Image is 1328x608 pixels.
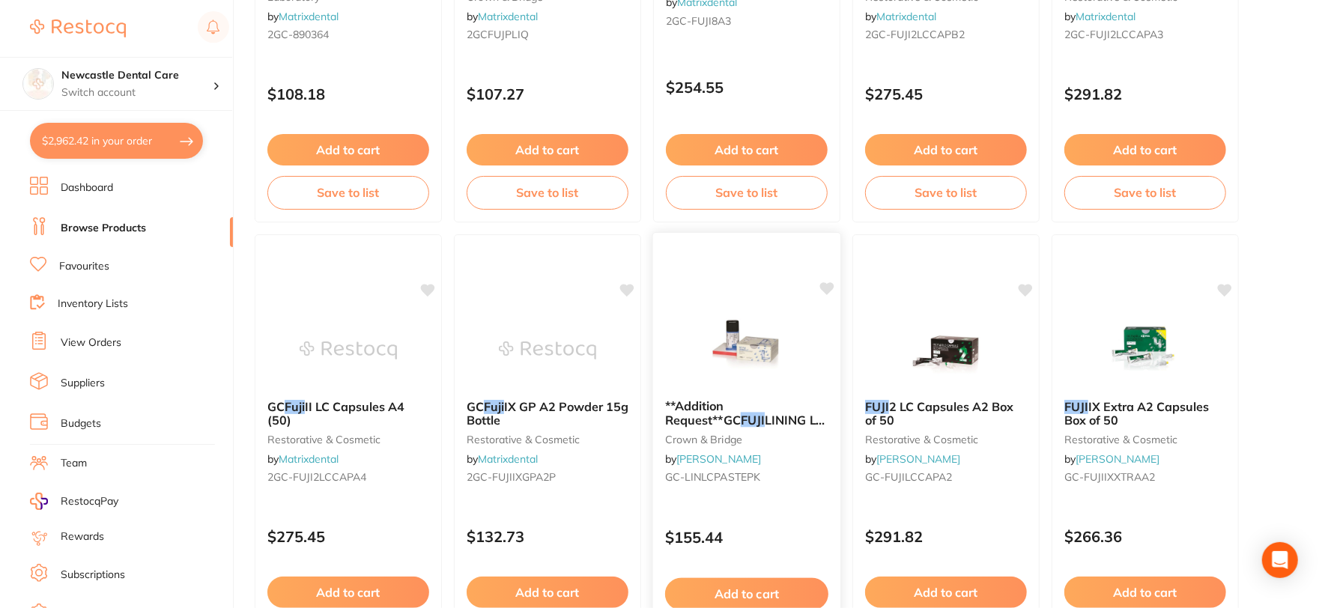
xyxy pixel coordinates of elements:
[865,399,1013,428] span: 2 LC Capsules A2 Box of 50
[665,399,828,427] b: **Addition Request**GC FUJI LINING LC - Light-Cured Glass Ionomer Lining Material - 7g Paste Pak ...
[666,14,731,28] span: 2GC-FUJI8A3
[1064,577,1226,608] button: Add to cart
[865,400,1027,428] b: FUJI 2 LC Capsules A2 Box of 50
[267,28,329,41] span: 2GC-890364
[279,10,339,23] a: Matrixdental
[467,176,628,209] button: Save to list
[876,10,936,23] a: Matrixdental
[467,577,628,608] button: Add to cart
[267,399,404,428] span: II LC Capsules A4 (50)
[267,434,429,446] small: restorative & cosmetic
[676,452,761,466] a: [PERSON_NAME]
[1064,28,1163,41] span: 2GC-FUJI2LCCAPA3
[58,297,128,311] a: Inventory Lists
[1064,176,1226,209] button: Save to list
[30,11,126,46] a: Restocq Logo
[467,85,628,103] p: $107.27
[865,399,889,414] em: FUJI
[61,568,125,583] a: Subscriptions
[467,528,628,545] p: $132.73
[865,434,1027,446] small: restorative & cosmetic
[467,28,529,41] span: 2GCFUJPLIQ
[741,413,765,428] em: FUJI
[30,493,48,510] img: RestocqPay
[61,335,121,350] a: View Orders
[1064,85,1226,103] p: $291.82
[467,452,538,466] span: by
[467,134,628,165] button: Add to cart
[267,85,429,103] p: $108.18
[267,452,339,466] span: by
[267,577,429,608] button: Add to cart
[467,434,628,446] small: restorative & cosmetic
[267,470,366,484] span: 2GC-FUJI2LCCAPA4
[865,85,1027,103] p: $275.45
[1064,434,1226,446] small: restorative & cosmetic
[865,10,936,23] span: by
[1064,528,1226,545] p: $266.36
[267,10,339,23] span: by
[484,399,504,414] em: Fuji
[1064,134,1226,165] button: Add to cart
[285,399,305,414] em: Fuji
[1064,470,1155,484] span: GC-FUJIIXXTRAA2
[865,577,1027,608] button: Add to cart
[478,452,538,466] a: Matrixdental
[865,28,965,41] span: 2GC-FUJI2LCCAPB2
[1064,452,1159,466] span: by
[865,470,952,484] span: GC-FUJILCCAPA2
[59,259,109,274] a: Favourites
[30,123,203,159] button: $2,962.42 in your order
[665,433,828,445] small: crown & bridge
[267,176,429,209] button: Save to list
[61,494,118,509] span: RestocqPay
[467,399,628,428] span: IX GP A2 Powder 15g Bottle
[467,470,556,484] span: 2GC-FUJIIXGPA2P
[865,528,1027,545] p: $291.82
[865,134,1027,165] button: Add to cart
[30,493,118,510] a: RestocqPay
[61,456,87,471] a: Team
[267,528,429,545] p: $275.45
[665,452,761,466] span: by
[1076,10,1136,23] a: Matrixdental
[1064,400,1226,428] b: FUJI IX Extra A2 Capsules Box of 50
[897,313,995,388] img: FUJI 2 LC Capsules A2 Box of 50
[499,313,596,388] img: GC Fuji IX GP A2 Powder 15g Bottle
[61,416,101,431] a: Budgets
[23,69,53,99] img: Newcastle Dental Care
[865,452,960,466] span: by
[697,311,795,387] img: **Addition Request**GC FUJI LINING LC - Light-Cured Glass Ionomer Lining Material - 7g Paste Pak ...
[61,221,146,236] a: Browse Products
[30,19,126,37] img: Restocq Logo
[61,85,213,100] p: Switch account
[865,176,1027,209] button: Save to list
[61,529,104,544] a: Rewards
[279,452,339,466] a: Matrixdental
[665,398,741,428] span: **Addition Request**GC
[665,529,828,546] p: $155.44
[467,400,628,428] b: GC Fuji IX GP A2 Powder 15g Bottle
[666,79,828,96] p: $254.55
[467,10,538,23] span: by
[61,180,113,195] a: Dashboard
[1064,399,1209,428] span: IX Extra A2 Capsules Box of 50
[1064,10,1136,23] span: by
[61,376,105,391] a: Suppliers
[267,399,285,414] span: GC
[876,452,960,466] a: [PERSON_NAME]
[267,400,429,428] b: GC Fuji II LC Capsules A4 (50)
[665,470,760,484] span: GC-LINLCPASTEPK
[666,176,828,209] button: Save to list
[300,313,397,388] img: GC Fuji II LC Capsules A4 (50)
[1262,542,1298,578] div: Open Intercom Messenger
[467,399,484,414] span: GC
[1064,399,1088,414] em: FUJI
[1097,313,1194,388] img: FUJI IX Extra A2 Capsules Box of 50
[1076,452,1159,466] a: [PERSON_NAME]
[478,10,538,23] a: Matrixdental
[61,68,213,83] h4: Newcastle Dental Care
[666,134,828,165] button: Add to cart
[267,134,429,165] button: Add to cart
